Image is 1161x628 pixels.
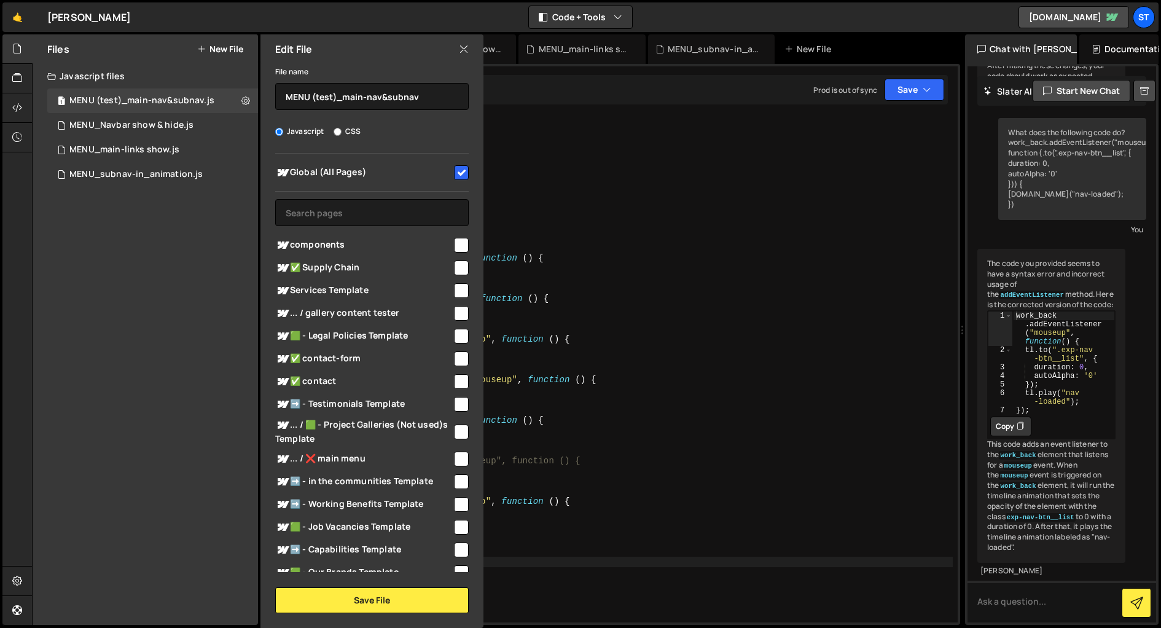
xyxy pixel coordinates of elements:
div: MENU_subnav-in_animation.js [47,162,258,187]
span: ➡️ - Testimonials Template [275,397,452,412]
label: Javascript [275,125,324,138]
code: mouseup [999,471,1029,480]
button: Start new chat [1033,80,1130,102]
button: Copy [990,417,1031,436]
div: MENU_main-links show.js [539,43,631,55]
code: work_back [999,451,1037,460]
div: Documentation [1079,34,1159,64]
span: ... / 🟩 - Project Galleries (Not used)s Template [275,418,452,445]
div: Prod is out of sync [813,85,877,95]
div: New File [784,43,836,55]
code: work_back [999,482,1037,490]
div: 5 [988,380,1012,389]
span: ➡️ - Working Benefits Template [275,497,452,512]
span: components [275,238,452,253]
div: MENU (test)_main-nav&subnav.js [69,95,214,106]
span: ... / ❌ main menu [275,452,452,466]
button: New File [197,44,243,54]
input: CSS [334,128,342,136]
div: MENU_subnav-in_animation.js [668,43,760,55]
div: What does the following code do? work_back.addEventListener("mouseup", function (.to(".exp-nav-bt... [998,118,1146,220]
input: Search pages [275,199,469,226]
button: Save File [275,587,469,613]
span: 🟩 - Legal Policies Template [275,329,452,343]
div: You [1001,223,1143,236]
div: MENU_Navbar show & hide.js [47,113,258,138]
label: CSS [334,125,361,138]
h2: Files [47,42,69,56]
input: Javascript [275,128,283,136]
span: ➡️ - in the communities Template [275,474,452,489]
a: St [1133,6,1155,28]
div: 2 [988,346,1012,363]
div: The code you provided seems to have a syntax error and incorrect usage of the method. Here is the... [977,249,1125,563]
div: [PERSON_NAME] [980,566,1122,576]
span: Global (All Pages) [275,165,452,180]
div: MENU_main-links show.js [69,144,179,155]
span: ✅ contact-form [275,351,452,366]
h2: Slater AI [983,85,1033,97]
div: 6 [988,389,1012,406]
span: Services Template [275,283,452,298]
span: ➡️ - Capabilities Template [275,543,452,557]
div: [PERSON_NAME] [47,10,131,25]
code: mouseup [1003,461,1033,470]
code: addEventListener [999,291,1065,299]
span: ✅ Supply Chain [275,261,452,275]
div: 7 [988,406,1012,415]
span: 🟩 - Job Vacancies Template [275,520,452,535]
div: Chat with [PERSON_NAME] [965,34,1077,64]
div: Javascript files [33,64,258,88]
button: Code + Tools [529,6,632,28]
span: ... / gallery content tester [275,306,452,321]
span: ✅ contact [275,374,452,389]
div: MENU_main-links show.js [47,138,258,162]
span: 1 [58,97,65,107]
a: [DOMAIN_NAME] [1018,6,1129,28]
input: Name [275,83,469,110]
label: File name [275,66,308,78]
a: 🤙 [2,2,33,32]
h2: Edit File [275,42,312,56]
div: MENU (test)_main-nav&subnav.js [47,88,258,113]
div: 3 [988,363,1012,372]
button: Save [885,79,944,101]
span: 🟩 - Our Brands Template [275,565,452,580]
div: 1 [988,312,1012,346]
div: 4 [988,372,1012,380]
div: MENU_subnav-in_animation.js [69,169,203,180]
div: MENU_Navbar show & hide.js [69,120,193,131]
code: exp-nav-btn__list [1006,513,1076,522]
